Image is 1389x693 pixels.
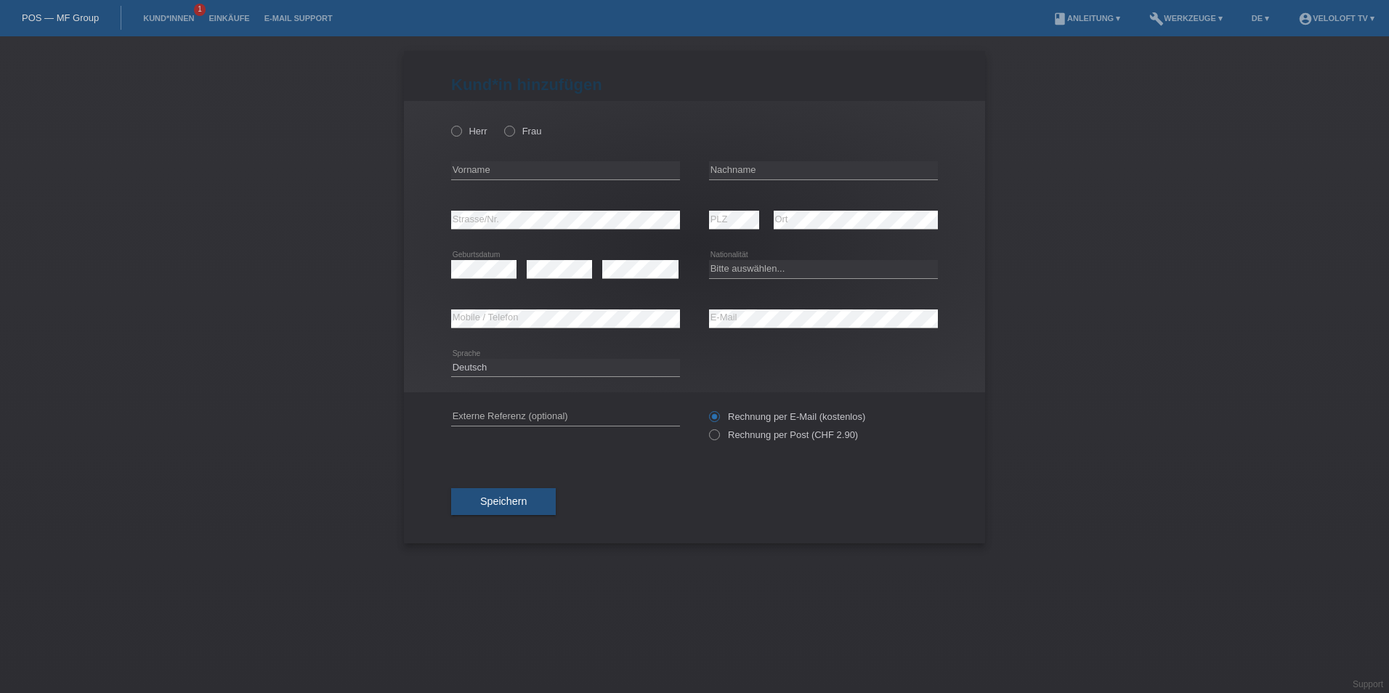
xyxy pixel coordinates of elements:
[136,14,201,23] a: Kund*innen
[1053,12,1067,26] i: book
[1353,679,1383,689] a: Support
[1298,12,1313,26] i: account_circle
[709,411,718,429] input: Rechnung per E-Mail (kostenlos)
[451,126,461,135] input: Herr
[451,488,556,516] button: Speichern
[1291,14,1382,23] a: account_circleVeloLoft TV ▾
[709,429,718,447] input: Rechnung per Post (CHF 2.90)
[22,12,99,23] a: POS — MF Group
[1244,14,1276,23] a: DE ▾
[1149,12,1164,26] i: build
[1142,14,1230,23] a: buildWerkzeuge ▾
[451,126,487,137] label: Herr
[504,126,541,137] label: Frau
[257,14,340,23] a: E-Mail Support
[709,429,858,440] label: Rechnung per Post (CHF 2.90)
[504,126,514,135] input: Frau
[709,411,865,422] label: Rechnung per E-Mail (kostenlos)
[480,495,527,507] span: Speichern
[451,76,938,94] h1: Kund*in hinzufügen
[201,14,256,23] a: Einkäufe
[194,4,206,16] span: 1
[1045,14,1127,23] a: bookAnleitung ▾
